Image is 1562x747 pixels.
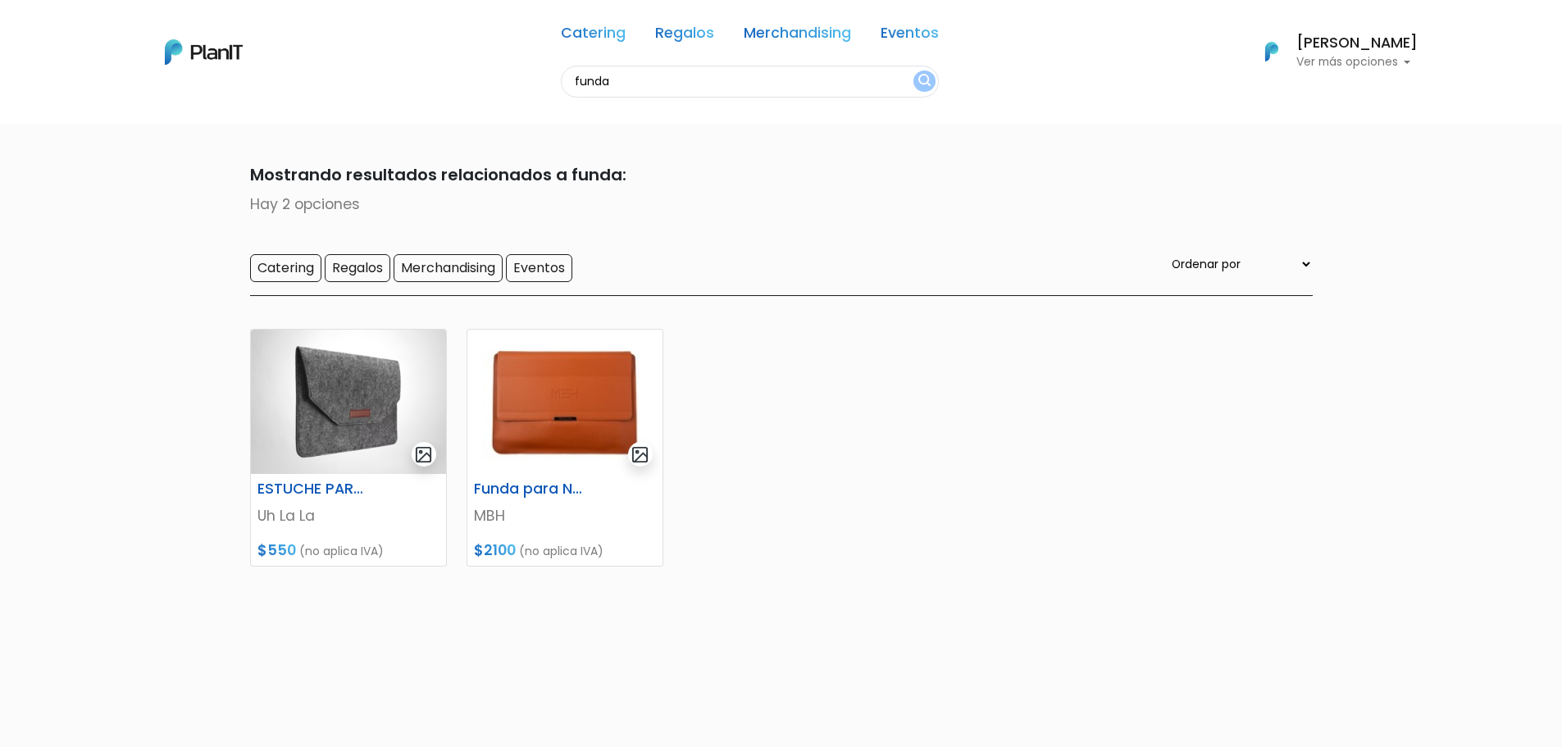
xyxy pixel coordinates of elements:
[251,330,446,474] img: thumb_WhatsApp_Image_2023-09-06_at_19.29-PhotoRoom.png
[1296,57,1418,68] p: Ver más opciones
[257,540,296,560] span: $550
[414,445,433,464] img: gallery-light
[744,26,851,46] a: Merchandising
[1244,30,1418,73] button: PlanIt Logo [PERSON_NAME] Ver más opciones
[467,330,663,474] img: thumb_WhatsApp_Image_2025-08-06_at_12.43.13__12_.jpeg
[474,540,516,560] span: $2100
[250,329,447,567] a: gallery-light ESTUCHE PARA LAPTOP Uh La La $550 (no aplica IVA)
[561,26,626,46] a: Catering
[655,26,714,46] a: Regalos
[631,445,649,464] img: gallery-light
[464,481,599,498] h6: Funda para Notebook Nomad
[250,194,1313,215] p: Hay 2 opciones
[394,254,503,282] input: Merchandising
[257,505,439,526] p: Uh La La
[1296,36,1418,51] h6: [PERSON_NAME]
[250,162,1313,187] p: Mostrando resultados relacionados a funda:
[299,543,384,559] span: (no aplica IVA)
[325,254,390,282] input: Regalos
[474,505,656,526] p: MBH
[561,66,939,98] input: Buscá regalos, desayunos, y más
[248,481,382,498] h6: ESTUCHE PARA LAPTOP
[918,74,931,89] img: search_button-432b6d5273f82d61273b3651a40e1bd1b912527efae98b1b7a1b2c0702e16a8d.svg
[881,26,939,46] a: Eventos
[467,329,663,567] a: gallery-light Funda para Notebook Nomad MBH $2100 (no aplica IVA)
[506,254,572,282] input: Eventos
[1254,34,1290,70] img: PlanIt Logo
[165,39,243,65] img: PlanIt Logo
[250,254,321,282] input: Catering
[519,543,603,559] span: (no aplica IVA)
